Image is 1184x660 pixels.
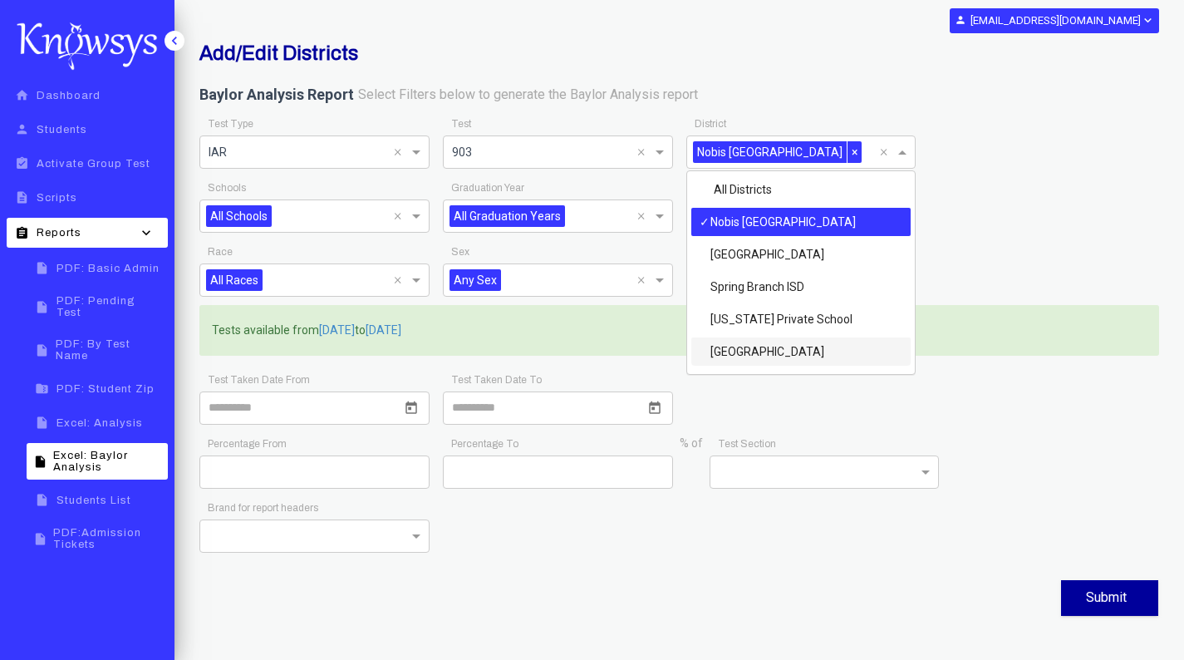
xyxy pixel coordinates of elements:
[206,205,272,227] span: All Schools
[1061,580,1158,616] button: Submit
[394,206,408,226] span: Clear all
[56,295,163,318] span: PDF: Pending Test
[955,14,966,26] i: person
[199,42,831,65] h2: Add/Edit Districts
[718,438,776,450] app-required-indication: Test Section
[394,270,408,290] span: Clear all
[134,224,159,241] i: keyboard_arrow_down
[847,141,862,163] span: ×
[1141,13,1153,27] i: expand_more
[451,374,542,386] app-required-indication: Test Taken Date To
[212,323,401,339] label: Tests available from to
[394,142,408,162] span: Clear all
[637,206,651,226] span: Clear all
[695,118,726,130] app-required-indication: District
[451,182,524,194] app-required-indication: Graduation Year
[12,190,32,204] i: description
[199,86,354,103] b: Baylor Analysis Report
[970,14,1141,27] b: [EMAIL_ADDRESS][DOMAIN_NAME]
[880,142,894,162] span: Clear all
[53,450,163,473] span: Excel: Baylor Analysis
[691,337,911,366] div: [GEOGRAPHIC_DATA]
[208,502,318,514] app-required-indication: Brand for report headers
[691,273,911,301] div: Spring Branch ISD
[37,124,87,135] span: Students
[645,398,665,418] button: Open calendar
[32,343,52,357] i: insert_drive_file
[56,417,143,429] span: Excel: Analysis
[637,270,651,290] span: Clear all
[32,416,52,430] i: insert_drive_file
[366,323,401,339] span: [DATE]
[206,269,263,291] span: All Races
[208,118,253,130] app-required-indication: Test Type
[451,118,471,130] app-required-indication: Test
[56,338,163,362] span: PDF: By Test Name
[401,398,421,418] button: Open calendar
[37,90,101,101] span: Dashboard
[319,323,355,339] span: [DATE]
[691,305,911,333] div: [US_STATE] Private School
[56,495,131,506] span: Students List
[37,192,77,204] span: Scripts
[208,374,310,386] app-required-indication: Test Taken Date From
[37,227,81,239] span: Reports
[691,240,911,268] div: [GEOGRAPHIC_DATA]
[53,527,163,550] span: PDF:Admission Tickets
[450,205,565,227] span: All Graduation Years
[451,246,469,258] app-required-indication: Sex
[710,182,772,199] label: All Districts
[637,142,651,162] span: Clear all
[32,382,52,396] i: folder_zip
[32,300,52,314] i: insert_drive_file
[32,493,52,507] i: insert_drive_file
[32,455,49,469] i: insert_drive_file
[208,182,246,194] app-required-indication: Schools
[12,226,32,240] i: assignment
[208,438,287,450] app-required-indication: Percentage From
[691,208,911,236] div: Nobis [GEOGRAPHIC_DATA]
[358,86,698,105] label: Select Filters below to generate the Baylor Analysis report
[56,263,160,274] span: PDF: Basic Admin
[450,269,501,291] span: Any Sex
[12,122,32,136] i: person
[12,88,32,102] i: home
[451,438,518,450] app-required-indication: Percentage To
[208,246,233,258] app-required-indication: Race
[12,156,32,170] i: assignment_turned_in
[693,141,847,163] span: Nobis [GEOGRAPHIC_DATA]
[680,436,703,452] label: % of
[56,383,155,395] span: PDF: Student Zip
[166,32,183,49] i: keyboard_arrow_left
[32,261,52,275] i: insert_drive_file
[32,532,49,546] i: insert_drive_file
[686,170,916,375] ng-dropdown-panel: Options list
[37,158,150,170] span: Activate Group Test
